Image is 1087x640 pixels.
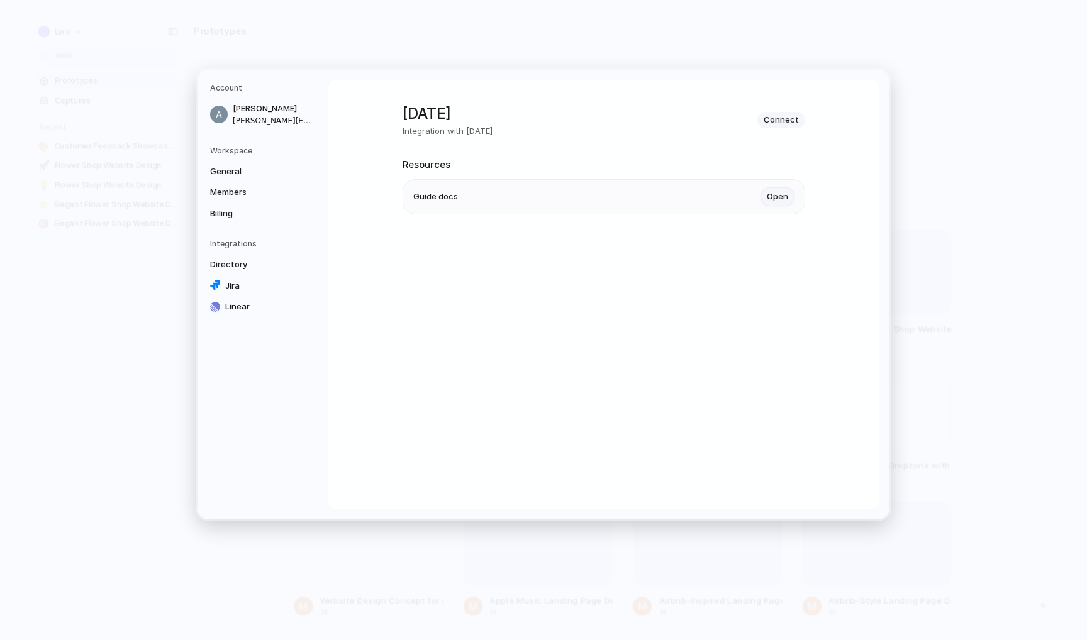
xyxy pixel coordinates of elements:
[210,258,291,271] span: Directory
[206,297,316,317] a: Linear
[206,182,316,202] a: Members
[225,279,306,292] span: Jira
[210,207,291,219] span: Billing
[206,99,316,130] a: [PERSON_NAME][PERSON_NAME][EMAIL_ADDRESS][DOMAIN_NAME]
[764,114,799,126] span: Connect
[403,125,493,138] p: Integration with [DATE]
[757,112,805,128] button: Connect
[225,301,306,313] span: Linear
[233,114,313,126] span: [PERSON_NAME][EMAIL_ADDRESS][DOMAIN_NAME]
[761,187,794,206] a: Open
[210,145,316,156] h5: Workspace
[206,203,316,223] a: Billing
[210,82,316,94] h5: Account
[210,186,291,199] span: Members
[403,157,805,172] h2: Resources
[206,161,316,181] a: General
[403,102,493,125] h1: [DATE]
[210,238,316,250] h5: Integrations
[210,165,291,177] span: General
[413,190,458,203] span: Guide docs
[233,102,313,115] span: [PERSON_NAME]
[206,255,316,275] a: Directory
[206,275,316,295] a: Jira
